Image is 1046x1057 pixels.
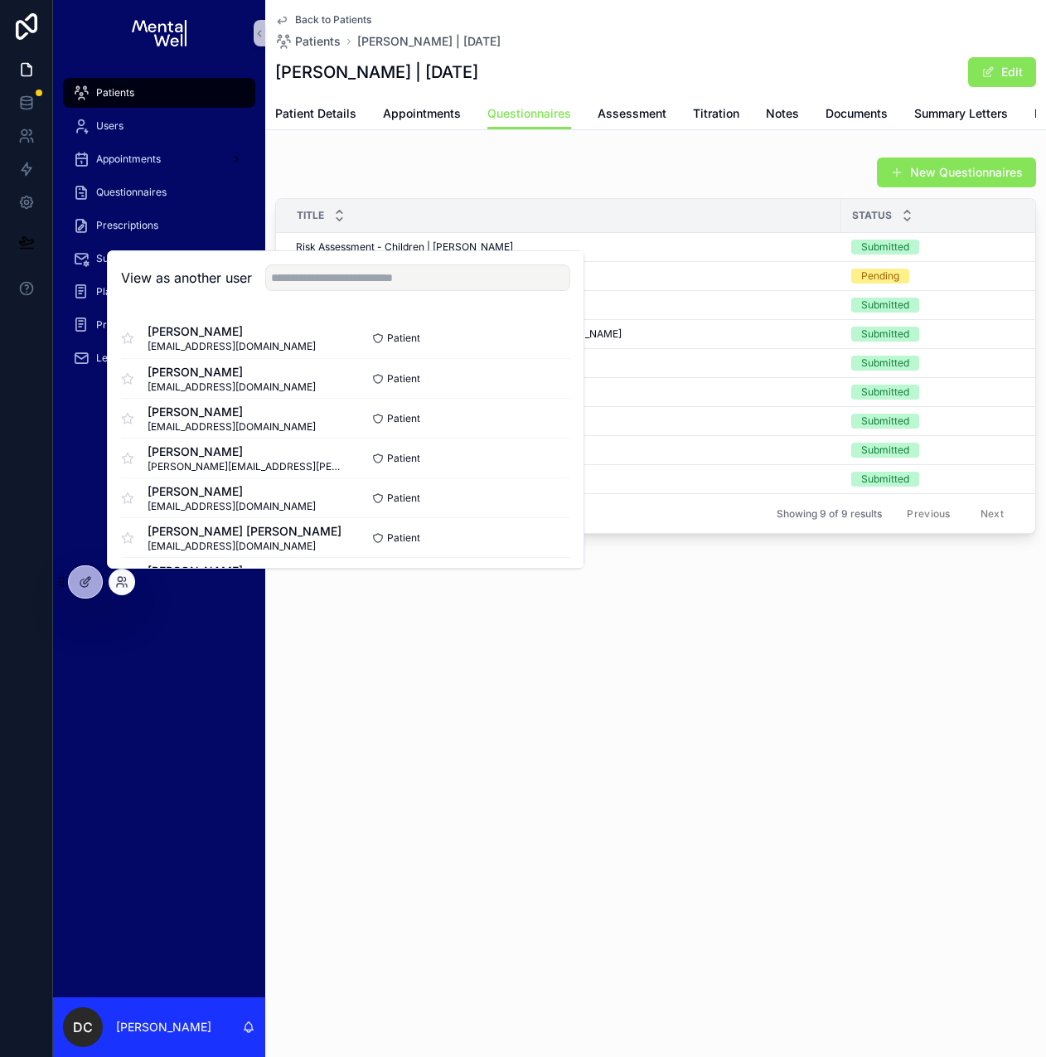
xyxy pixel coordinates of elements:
[861,414,909,429] div: Submitted
[387,492,420,505] span: Patient
[275,13,371,27] a: Back to Patients
[148,460,346,473] span: [PERSON_NAME][EMAIL_ADDRESS][PERSON_NAME][DOMAIN_NAME]
[96,86,134,99] span: Patients
[295,13,371,27] span: Back to Patients
[63,211,255,240] a: Prescriptions
[121,268,252,288] h2: View as another user
[968,57,1036,87] button: Edit
[96,285,201,298] span: Platform Terms of Use
[877,158,1036,187] button: New Questionnaires
[383,99,461,132] a: Appointments
[826,99,888,132] a: Documents
[148,444,346,460] span: [PERSON_NAME]
[861,472,909,487] div: Submitted
[63,78,255,108] a: Patients
[861,327,909,342] div: Submitted
[148,381,316,394] span: [EMAIL_ADDRESS][DOMAIN_NAME]
[861,269,899,284] div: Pending
[861,240,909,255] div: Submitted
[297,209,324,222] span: Title
[148,540,341,553] span: [EMAIL_ADDRESS][DOMAIN_NAME]
[96,186,167,199] span: Questionnaires
[914,99,1008,132] a: Summary Letters
[387,372,420,385] span: Patient
[861,298,909,313] div: Submitted
[693,105,739,122] span: Titration
[96,119,123,133] span: Users
[53,66,265,395] div: scrollable content
[63,144,255,174] a: Appointments
[148,523,341,540] span: [PERSON_NAME] [PERSON_NAME]
[63,244,255,274] a: Support
[63,310,255,340] a: Privacy Policy
[148,340,316,353] span: [EMAIL_ADDRESS][DOMAIN_NAME]
[861,443,909,458] div: Submitted
[487,99,571,130] a: Questionnaires
[387,332,420,345] span: Patient
[861,385,909,400] div: Submitted
[148,364,316,381] span: [PERSON_NAME]
[861,356,909,371] div: Submitted
[148,404,316,420] span: [PERSON_NAME]
[693,99,739,132] a: Titration
[275,105,356,122] span: Patient Details
[295,33,341,50] span: Patients
[387,531,420,545] span: Patient
[148,483,316,500] span: [PERSON_NAME]
[383,105,461,122] span: Appointments
[63,277,255,307] a: Platform Terms of Use
[275,61,478,84] h1: [PERSON_NAME] | [DATE]
[148,500,316,513] span: [EMAIL_ADDRESS][DOMAIN_NAME]
[387,412,420,425] span: Patient
[826,105,888,122] span: Documents
[148,323,316,340] span: [PERSON_NAME]
[914,105,1008,122] span: Summary Letters
[96,352,129,365] span: Letters
[96,219,158,232] span: Prescriptions
[73,1017,93,1037] span: DC
[63,177,255,207] a: Questionnaires
[852,209,892,222] span: Status
[357,33,501,50] a: [PERSON_NAME] | [DATE]
[63,111,255,141] a: Users
[275,33,341,50] a: Patients
[148,563,346,579] span: [PERSON_NAME]
[132,20,186,46] img: App logo
[777,507,882,521] span: Showing 9 of 9 results
[296,240,513,254] span: Risk Assessment - Children | [PERSON_NAME]
[598,99,666,132] a: Assessment
[148,420,316,434] span: [EMAIL_ADDRESS][DOMAIN_NAME]
[96,252,133,265] span: Support
[487,105,571,122] span: Questionnaires
[766,105,799,122] span: Notes
[296,240,831,254] a: Risk Assessment - Children | [PERSON_NAME]
[275,99,356,132] a: Patient Details
[598,105,666,122] span: Assessment
[96,318,164,332] span: Privacy Policy
[116,1019,211,1035] p: [PERSON_NAME]
[96,153,161,166] span: Appointments
[63,343,255,373] a: Letters
[766,99,799,132] a: Notes
[387,452,420,465] span: Patient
